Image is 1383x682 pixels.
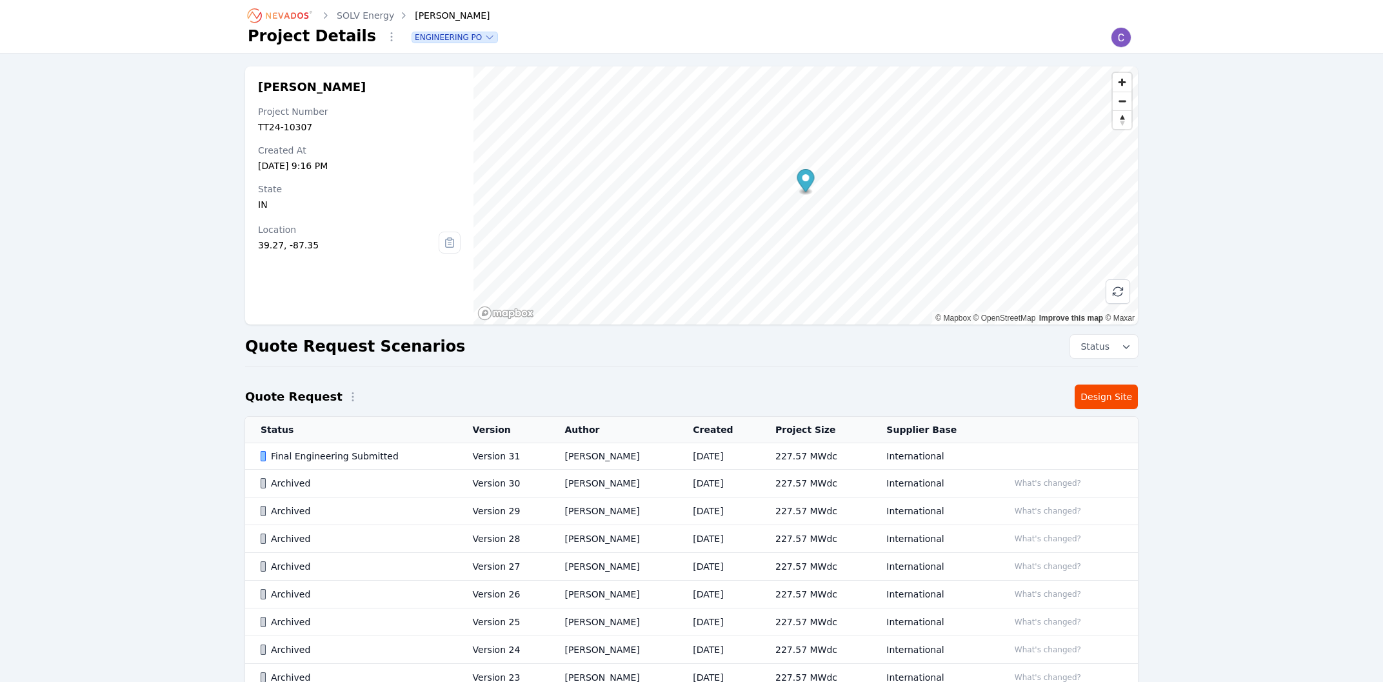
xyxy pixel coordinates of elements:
[760,553,871,581] td: 227.57 MWdc
[258,159,461,172] div: [DATE] 9:16 PM
[258,223,439,236] div: Location
[457,443,550,470] td: Version 31
[549,636,677,664] td: [PERSON_NAME]
[245,636,1138,664] tr: ArchivedVersion 24[PERSON_NAME][DATE]227.57 MWdcInternationalWhat's changed?
[473,66,1138,325] canvas: Map
[549,417,677,443] th: Author
[1113,92,1131,110] button: Zoom out
[1009,587,1087,601] button: What's changed?
[245,608,1138,636] tr: ArchivedVersion 25[PERSON_NAME][DATE]227.57 MWdcInternationalWhat's changed?
[871,470,993,497] td: International
[457,581,550,608] td: Version 26
[1075,340,1109,353] span: Status
[457,553,550,581] td: Version 27
[261,643,451,656] div: Archived
[245,336,465,357] h2: Quote Request Scenarios
[245,581,1138,608] tr: ArchivedVersion 26[PERSON_NAME][DATE]227.57 MWdcInternationalWhat's changed?
[457,497,550,525] td: Version 29
[871,636,993,664] td: International
[245,443,1138,470] tr: Final Engineering SubmittedVersion 31[PERSON_NAME][DATE]227.57 MWdcInternational
[677,636,760,664] td: [DATE]
[245,497,1138,525] tr: ArchivedVersion 29[PERSON_NAME][DATE]227.57 MWdcInternationalWhat's changed?
[677,608,760,636] td: [DATE]
[1111,27,1131,48] img: Carl Jackson
[1070,335,1138,358] button: Status
[1009,559,1087,574] button: What's changed?
[261,616,451,628] div: Archived
[477,306,534,321] a: Mapbox homepage
[248,5,490,26] nav: Breadcrumb
[871,608,993,636] td: International
[760,608,871,636] td: 227.57 MWdc
[760,525,871,553] td: 227.57 MWdc
[760,581,871,608] td: 227.57 MWdc
[258,105,461,118] div: Project Number
[457,525,550,553] td: Version 28
[1009,504,1087,518] button: What's changed?
[677,443,760,470] td: [DATE]
[797,169,814,196] div: Map marker
[973,314,1036,323] a: OpenStreetMap
[1113,111,1131,129] span: Reset bearing to north
[871,525,993,553] td: International
[677,470,760,497] td: [DATE]
[1075,385,1138,409] a: Design Site
[261,588,451,601] div: Archived
[457,608,550,636] td: Version 25
[1113,110,1131,129] button: Reset bearing to north
[760,497,871,525] td: 227.57 MWdc
[871,417,993,443] th: Supplier Base
[760,443,871,470] td: 227.57 MWdc
[1009,476,1087,490] button: What's changed?
[677,417,760,443] th: Created
[258,79,461,95] h2: [PERSON_NAME]
[258,198,461,211] div: IN
[261,560,451,573] div: Archived
[261,532,451,545] div: Archived
[457,417,550,443] th: Version
[549,470,677,497] td: [PERSON_NAME]
[261,450,451,463] div: Final Engineering Submitted
[258,121,461,134] div: TT24-10307
[760,470,871,497] td: 227.57 MWdc
[245,470,1138,497] tr: ArchivedVersion 30[PERSON_NAME][DATE]227.57 MWdcInternationalWhat's changed?
[397,9,490,22] div: [PERSON_NAME]
[245,553,1138,581] tr: ArchivedVersion 27[PERSON_NAME][DATE]227.57 MWdcInternationalWhat's changed?
[258,239,439,252] div: 39.27, -87.35
[549,497,677,525] td: [PERSON_NAME]
[871,497,993,525] td: International
[258,183,461,196] div: State
[457,470,550,497] td: Version 30
[1039,314,1103,323] a: Improve this map
[258,144,461,157] div: Created At
[760,417,871,443] th: Project Size
[1113,73,1131,92] button: Zoom in
[549,581,677,608] td: [PERSON_NAME]
[760,636,871,664] td: 227.57 MWdc
[549,525,677,553] td: [PERSON_NAME]
[677,497,760,525] td: [DATE]
[935,314,971,323] a: Mapbox
[677,581,760,608] td: [DATE]
[677,553,760,581] td: [DATE]
[871,581,993,608] td: International
[245,525,1138,553] tr: ArchivedVersion 28[PERSON_NAME][DATE]227.57 MWdcInternationalWhat's changed?
[549,608,677,636] td: [PERSON_NAME]
[245,388,343,406] h2: Quote Request
[549,553,677,581] td: [PERSON_NAME]
[261,505,451,517] div: Archived
[457,636,550,664] td: Version 24
[1009,532,1087,546] button: What's changed?
[871,553,993,581] td: International
[549,443,677,470] td: [PERSON_NAME]
[337,9,394,22] a: SOLV Energy
[677,525,760,553] td: [DATE]
[412,32,497,43] button: Engineering PO
[1009,643,1087,657] button: What's changed?
[245,417,457,443] th: Status
[248,26,376,46] h1: Project Details
[261,477,451,490] div: Archived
